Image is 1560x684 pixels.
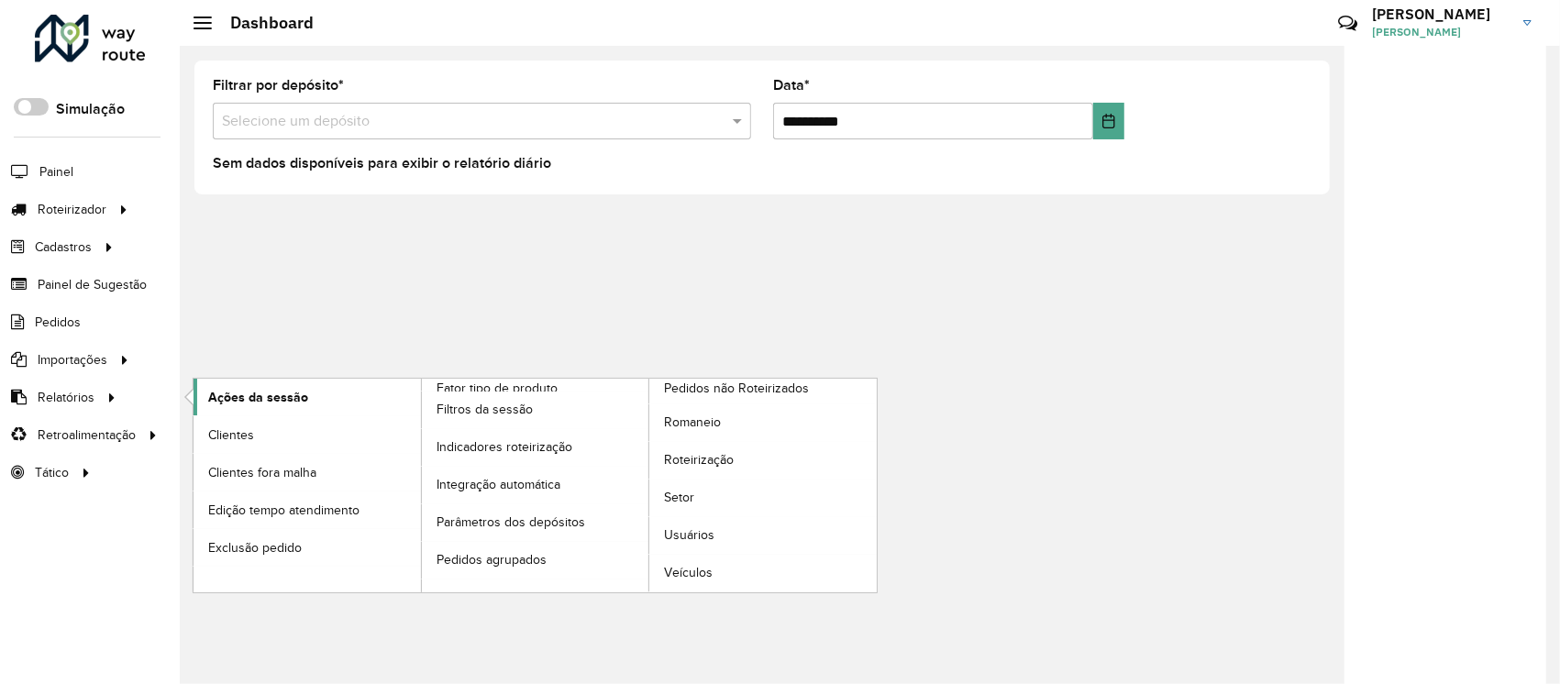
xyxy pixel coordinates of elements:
a: Contato Rápido [1328,4,1367,43]
h2: Dashboard [212,13,314,33]
span: Retroalimentação [38,425,136,445]
label: Data [773,74,810,96]
a: Edição tempo atendimento [194,491,421,528]
span: Roteirizador [38,200,106,219]
a: Romaneio [649,404,877,441]
span: Romaneio [664,413,721,432]
span: Integração automática [437,475,560,494]
label: Simulação [56,98,125,120]
span: Pedidos agrupados [437,550,547,569]
span: Edição tempo atendimento [208,501,360,520]
a: Pedidos agrupados [422,542,649,579]
a: Veículos [649,555,877,591]
a: Clientes [194,416,421,453]
a: Exclusão pedido [194,529,421,566]
span: Ações da sessão [208,388,308,407]
a: Ações da sessão [194,379,421,415]
a: Setor [649,480,877,516]
span: Filtros da sessão [437,400,533,419]
span: Indicadores roteirização [437,437,572,457]
span: Clientes fora malha [208,463,316,482]
span: [PERSON_NAME] [1372,24,1510,40]
a: Integração automática [422,467,649,503]
span: Tático [35,463,69,482]
span: Parâmetros dos depósitos [437,513,585,532]
span: Relatórios [38,388,94,407]
span: Usuários [664,525,714,545]
a: Pedidos não Roteirizados [422,379,878,591]
span: Fator tipo de produto [437,379,558,398]
a: Parâmetros dos depósitos [422,504,649,541]
label: Sem dados disponíveis para exibir o relatório diário [213,152,551,174]
span: Roteirização [664,450,734,469]
span: Veículos [664,563,713,582]
span: Clientes [208,425,254,445]
a: Roteirização [649,442,877,479]
button: Choose Date [1093,103,1124,139]
label: Filtrar por depósito [213,74,344,96]
a: Usuários [649,517,877,554]
a: Filtros da sessão [422,392,649,428]
span: Exclusão pedido [208,538,302,557]
span: Pedidos não Roteirizados [664,379,809,398]
span: Setor [664,488,694,507]
span: Pedidos [35,313,81,332]
a: Indicadores roteirização [422,429,649,466]
h3: [PERSON_NAME] [1372,6,1510,23]
a: Clientes fora malha [194,454,421,491]
span: Importações [38,350,107,370]
a: Fator tipo de produto [194,379,649,591]
span: Painel de Sugestão [38,275,147,294]
span: Cadastros [35,237,92,257]
span: Painel [39,162,73,182]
